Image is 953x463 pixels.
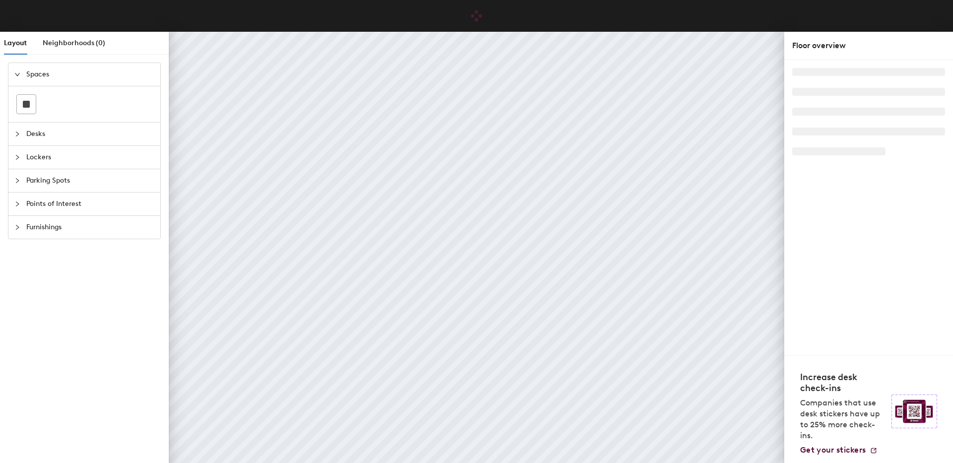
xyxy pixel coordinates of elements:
span: Get your stickers [800,445,866,455]
a: Get your stickers [800,445,878,455]
h4: Increase desk check-ins [800,372,885,394]
span: collapsed [14,201,20,207]
span: collapsed [14,178,20,184]
img: Sticker logo [891,395,937,428]
span: Furnishings [26,216,154,239]
span: Spaces [26,63,154,86]
span: Neighborhoods (0) [43,39,105,47]
span: Layout [4,39,27,47]
span: collapsed [14,154,20,160]
span: Points of Interest [26,193,154,215]
p: Companies that use desk stickers have up to 25% more check-ins. [800,397,885,441]
span: Desks [26,123,154,145]
span: expanded [14,71,20,77]
span: collapsed [14,131,20,137]
div: Floor overview [792,40,945,52]
span: collapsed [14,224,20,230]
span: Lockers [26,146,154,169]
span: Parking Spots [26,169,154,192]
